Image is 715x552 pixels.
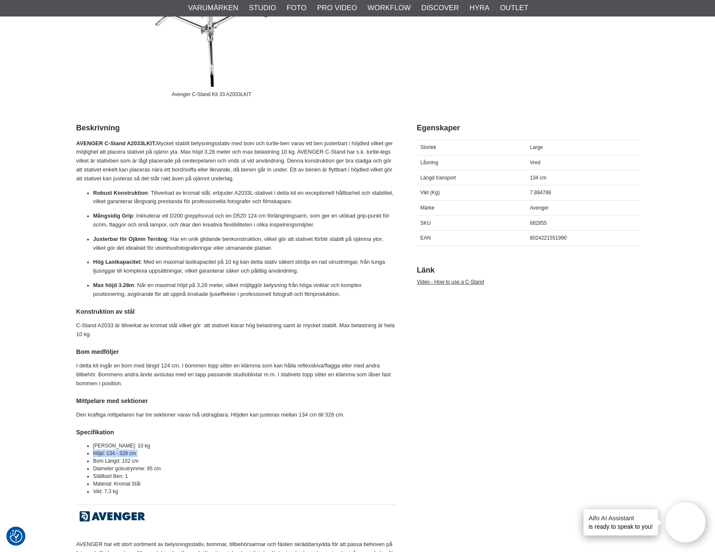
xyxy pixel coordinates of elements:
p: : Når en maximal höjd på 3,28 meter, vilket möjliggör belysning från höga vinklar och komplex pos... [93,281,396,299]
h4: Konstruktion av stål [76,307,396,316]
a: Discover [421,3,459,14]
p: : Med en maximal lastkapacitet på 10 kg kan detta stativ säkert stödja en rad utrustningar, från ... [93,258,396,276]
h4: Aifo AI Assistant [588,513,653,522]
span: 682855 [530,220,547,226]
strong: AVENGER C-Stand A2033LKIT. [76,140,156,146]
span: Large [530,144,543,150]
strong: Max höjd 3.28m [93,282,134,288]
a: Varumärken [188,3,239,14]
span: EAN [421,235,431,241]
p: : Har en unik glidande benkonstruktion, vilket gör att stativet förblir stabilt på ojämna ytor, v... [93,235,396,253]
h4: Mittpelare med sektioner [76,397,396,405]
p: : Tillverkad av kromat stål, erbjuder A2033L-stativet i detta kit en exceptionell hållbarhet och ... [93,189,396,207]
span: 7.884788 [530,190,551,196]
span: Längd transport [421,175,456,181]
a: Hyra [470,3,489,14]
button: Samtyckesinställningar [10,529,22,544]
span: 8024221551990 [530,235,566,241]
h2: Beskrivning [76,123,396,133]
div: is ready to speak to you! [583,509,658,535]
p: Mycket stabilt belysningsstativ med bom och turtle-ben varav ett ben justerbart i höjdled vilket ... [76,139,396,183]
a: Video - How to use a C-Stand [417,279,484,285]
p: Den kraftiga mittpelaren har tre sektioner varav två utdragbara. Höjden kan justeras mellan 134 c... [76,411,396,420]
li: Material: Kromat Stål [93,480,396,488]
span: Låsning [421,160,438,166]
span: Vred [530,160,540,166]
strong: Mångsidig Grip [93,213,133,219]
h2: Egenskaper [417,123,639,133]
a: Foto [286,3,306,14]
a: Workflow [368,3,411,14]
div: Avenger C-Stand Kit 33 A2033LKIT [165,87,258,102]
a: Studio [249,3,276,14]
p: I detta kit ingår en bom med längd 124 cm. I bommen topp sitter en klämma som kan hålla reflexski... [76,362,396,388]
span: 134 cm [530,175,546,181]
span: Storlek [421,144,436,150]
a: Outlet [500,3,528,14]
span: SKU [421,220,431,226]
li: Höjd: 134 - 328 cm [93,450,396,457]
strong: Justerbar för Ojämn Terräng [93,236,167,242]
li: Bom Längd: 102 cm [93,457,396,465]
li: [PERSON_NAME]: 10 kg [93,442,396,450]
li: Diameter golvutrymme: 95 cm [93,465,396,472]
h2: Länk [417,265,639,276]
li: Vikt: 7,3 kg [93,488,396,495]
p: : Inkluderar ett D200 grepphuvud och en D520 124 cm förlängningsarm, som ger en utökad grip-punkt... [93,212,396,229]
h4: Specifikation [76,428,396,436]
strong: Robust Konstruktion [93,190,148,196]
li: Ställbart Ben: 1 [93,472,396,480]
span: Vikt (Kg) [421,190,440,196]
span: Avenger [530,205,548,211]
img: Revisit consent button [10,530,22,543]
p: C-Stand A2033 är tillverkat av kromat stål vilket gör att stativet klarar hög belastning samt är ... [76,321,396,339]
h4: Bom medföljer [76,348,396,356]
strong: Hög Lastkapacitet [93,259,140,265]
span: Märke [421,205,434,211]
a: Pro Video [317,3,357,14]
img: About Avenger Light Stands & Accessories [76,501,396,532]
